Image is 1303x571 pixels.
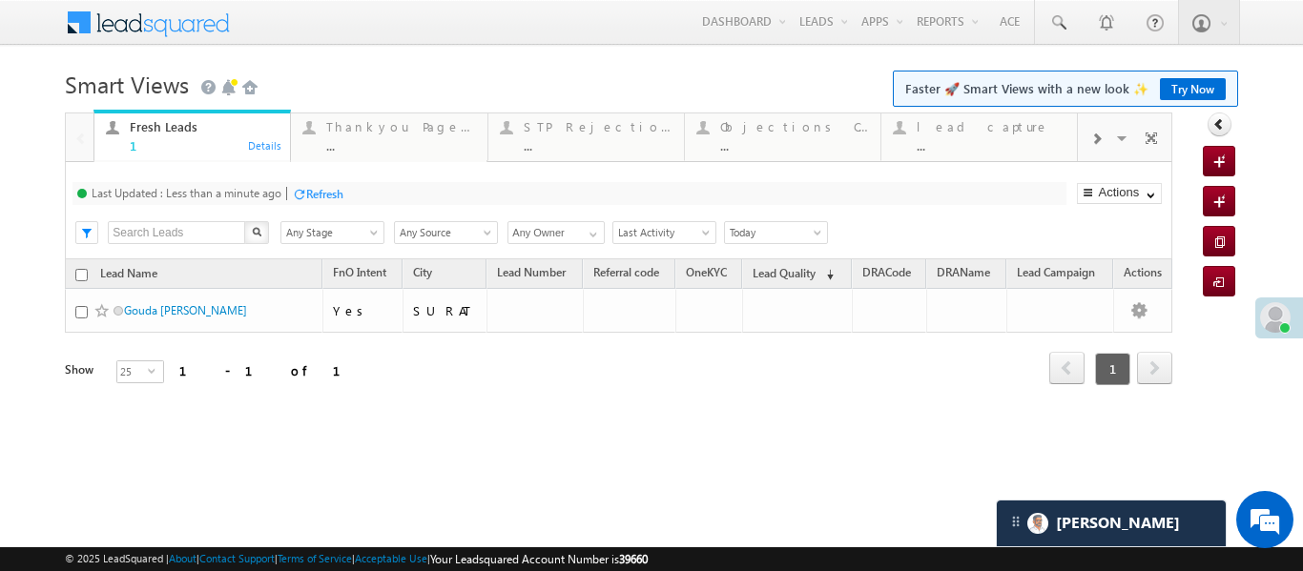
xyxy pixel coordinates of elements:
a: FnO Intent [323,262,396,287]
div: Objections Cases [720,119,869,134]
div: 1 [130,138,279,153]
a: Any Stage [280,221,384,244]
span: Lead Number [497,265,566,279]
a: City [403,262,442,287]
a: STP Rejection Reason... [487,113,685,161]
a: Try Now [1160,78,1226,100]
span: Faster 🚀 Smart Views with a new look ✨ [905,79,1226,98]
a: Acceptable Use [355,552,427,564]
a: Thankyou Page leads... [290,113,487,161]
a: Referral code [584,262,669,287]
span: prev [1049,352,1085,384]
a: About [169,552,196,564]
a: Lead Name [91,263,167,288]
input: Check all records [75,269,88,281]
a: Today [724,221,828,244]
div: Details [247,136,283,153]
button: Actions [1077,183,1162,204]
a: Any Source [394,221,498,244]
a: Objections Cases... [684,113,881,161]
div: ... [524,138,672,153]
div: ... [720,138,869,153]
img: carter-drag [1008,514,1024,529]
a: lead capture... [880,113,1078,161]
a: Last Activity [612,221,716,244]
span: (sorted descending) [818,267,834,282]
div: SURAT [413,302,478,319]
div: Lead Stage Filter [280,220,384,244]
div: ... [326,138,475,153]
div: Chat with us now [99,100,321,125]
a: Fresh Leads1Details [93,110,291,163]
div: carter-dragCarter[PERSON_NAME] [996,500,1227,547]
span: Carter [1056,514,1180,532]
span: Lead Campaign [1017,265,1095,279]
span: Your Leadsquared Account Number is [430,552,648,566]
a: Lead Quality (sorted descending) [743,262,843,287]
span: Last Activity [613,224,710,241]
span: OneKYC [686,265,727,279]
a: Contact Support [199,552,275,564]
div: Last Updated : Less than a minute ago [92,186,281,200]
div: ... [917,138,1065,153]
span: Today [725,224,821,241]
a: prev [1049,354,1085,384]
span: 1 [1095,353,1130,385]
a: Gouda [PERSON_NAME] [124,303,247,317]
span: Referral code [593,265,659,279]
span: 39660 [619,552,648,566]
a: Terms of Service [278,552,352,564]
input: Search Leads [108,221,246,244]
a: OneKYC [676,262,736,287]
span: next [1137,352,1172,384]
div: Owner Filter [507,220,603,244]
div: Minimize live chat window [313,10,359,55]
span: 25 [117,361,148,382]
div: lead capture [917,119,1065,134]
img: Carter [1027,513,1048,534]
span: © 2025 LeadSquared | | | | | [65,550,648,568]
div: Thankyou Page leads [326,119,475,134]
a: Lead Campaign [1007,262,1105,287]
span: FnO Intent [333,265,386,279]
div: Show [65,361,101,378]
a: DRAName [927,262,1000,287]
a: DRACode [853,262,920,287]
a: Show All Items [579,222,603,241]
span: DRAName [937,265,990,279]
div: STP Rejection Reason [524,119,672,134]
span: select [148,366,163,375]
div: Refresh [306,187,343,201]
div: Fresh Leads [130,119,279,134]
a: Lead Number [487,262,575,287]
img: d_60004797649_company_0_60004797649 [32,100,80,125]
span: City [413,265,432,279]
img: Search [252,227,261,236]
input: Type to Search [507,221,605,244]
textarea: Type your message and hit 'Enter' [25,176,348,424]
div: Lead Source Filter [394,220,498,244]
em: Start Chat [259,440,346,466]
div: Yes [333,302,394,319]
div: 1 - 1 of 1 [179,359,363,381]
span: DRACode [862,265,911,279]
span: Any Stage [281,224,378,241]
span: Any Source [395,224,491,241]
span: Lead Quality [753,266,816,280]
span: Actions [1114,262,1171,287]
span: Smart Views [65,69,189,99]
a: next [1137,354,1172,384]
